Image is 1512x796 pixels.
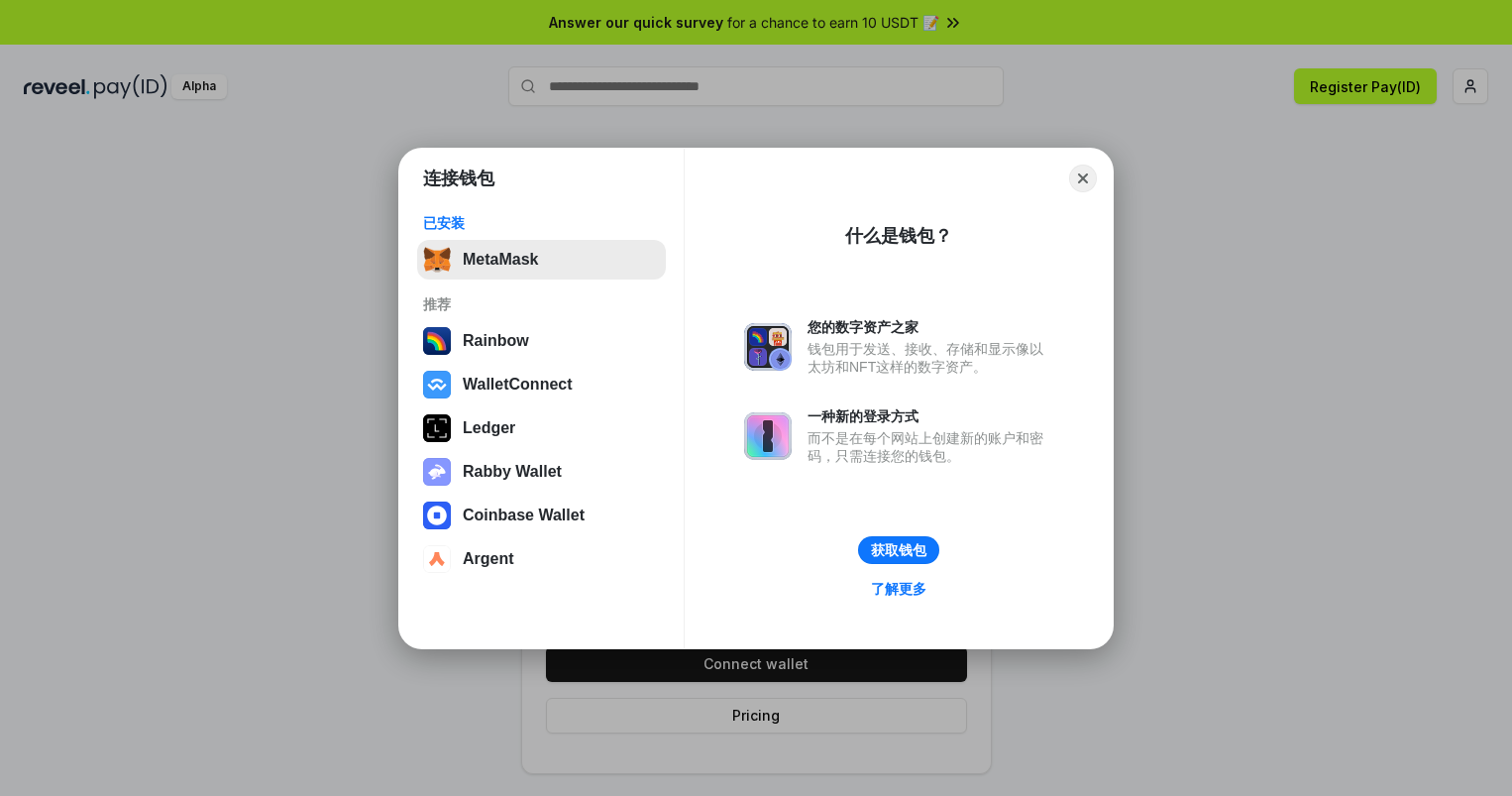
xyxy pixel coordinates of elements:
button: Coinbase Wallet [417,496,666,535]
button: Rabby Wallet [417,452,666,492]
img: svg+xml,%3Csvg%20fill%3D%22none%22%20height%3D%2233%22%20viewBox%3D%220%200%2035%2033%22%20width%... [423,246,451,274]
img: svg+xml,%3Csvg%20xmlns%3D%22http%3A%2F%2Fwww.w3.org%2F2000%2Fsvg%22%20width%3D%2228%22%20height%3... [423,414,451,442]
div: WalletConnect [463,376,573,394]
div: 了解更多 [871,580,926,598]
div: 钱包用于发送、接收、存储和显示像以太坊和NFT这样的数字资产。 [808,340,1053,376]
button: Rainbow [417,321,666,361]
img: svg+xml,%3Csvg%20xmlns%3D%22http%3A%2F%2Fwww.w3.org%2F2000%2Fsvg%22%20fill%3D%22none%22%20viewBox... [744,412,792,460]
button: Close [1069,165,1097,192]
div: Coinbase Wallet [463,507,585,524]
div: 推荐 [423,295,660,313]
img: svg+xml,%3Csvg%20xmlns%3D%22http%3A%2F%2Fwww.w3.org%2F2000%2Fsvg%22%20fill%3D%22none%22%20viewBox... [744,323,792,371]
div: 已安装 [423,214,660,232]
div: Argent [463,550,514,568]
div: 什么是钱包？ [845,224,952,248]
div: 而不是在每个网站上创建新的账户和密码，只需连接您的钱包。 [808,429,1053,465]
div: Ledger [463,419,515,437]
button: Argent [417,539,666,579]
a: 了解更多 [859,576,938,602]
h1: 连接钱包 [423,167,494,190]
button: 获取钱包 [858,536,939,564]
div: 一种新的登录方式 [808,407,1053,425]
button: MetaMask [417,240,666,280]
div: MetaMask [463,251,538,269]
button: Ledger [417,408,666,448]
img: svg+xml,%3Csvg%20xmlns%3D%22http%3A%2F%2Fwww.w3.org%2F2000%2Fsvg%22%20fill%3D%22none%22%20viewBox... [423,458,451,486]
img: svg+xml,%3Csvg%20width%3D%2228%22%20height%3D%2228%22%20viewBox%3D%220%200%2028%2028%22%20fill%3D... [423,502,451,529]
div: 您的数字资产之家 [808,318,1053,336]
div: 获取钱包 [871,541,926,559]
div: Rabby Wallet [463,463,562,481]
img: svg+xml,%3Csvg%20width%3D%22120%22%20height%3D%22120%22%20viewBox%3D%220%200%20120%20120%22%20fil... [423,327,451,355]
div: Rainbow [463,332,529,350]
button: WalletConnect [417,365,666,404]
img: svg+xml,%3Csvg%20width%3D%2228%22%20height%3D%2228%22%20viewBox%3D%220%200%2028%2028%22%20fill%3D... [423,545,451,573]
img: svg+xml,%3Csvg%20width%3D%2228%22%20height%3D%2228%22%20viewBox%3D%220%200%2028%2028%22%20fill%3D... [423,371,451,398]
